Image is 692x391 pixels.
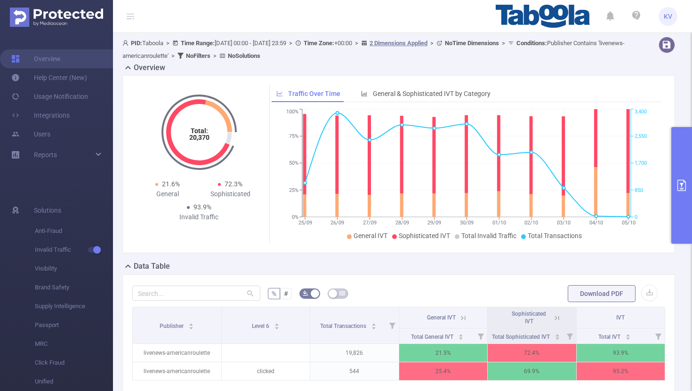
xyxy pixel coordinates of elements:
[458,336,463,339] i: icon: caret-down
[225,180,242,188] span: 72.3%
[488,344,576,362] p: 72.4%
[370,40,427,47] u: 2 Dimensions Applied
[427,314,456,321] span: General IVT
[288,90,340,97] span: Traffic Over Time
[616,314,625,321] span: IVT
[34,151,57,159] span: Reports
[286,109,298,115] tspan: 100%
[652,328,665,343] i: Filter menu
[189,322,194,325] i: icon: caret-up
[11,87,88,106] a: Usage Notification
[499,40,508,47] span: >
[11,49,61,68] a: Overview
[136,189,199,199] div: General
[354,232,387,239] span: General IVT
[35,278,113,297] span: Brand Safety
[35,297,113,316] span: Supply Intelligence
[635,160,647,167] tspan: 1,700
[339,290,345,296] i: icon: table
[622,220,636,226] tspan: 05/10
[555,336,560,339] i: icon: caret-down
[555,333,560,335] i: icon: caret-up
[35,222,113,240] span: Anti-Fraud
[461,232,516,239] span: Total Invalid Traffic
[199,189,262,199] div: Sophisticated
[373,90,491,97] span: General & Sophisticated IVT by Category
[399,344,488,362] p: 21.5%
[34,145,57,164] a: Reports
[298,220,312,226] tspan: 25/09
[304,40,334,47] b: Time Zone:
[181,40,215,47] b: Time Range:
[186,52,210,59] b: No Filters
[133,362,221,380] p: livenews-americanroulette
[169,52,177,59] span: >
[188,322,194,327] div: Sort
[210,52,219,59] span: >
[274,326,279,328] i: icon: caret-down
[371,322,377,325] i: icon: caret-up
[427,40,436,47] span: >
[352,40,361,47] span: >
[363,220,377,226] tspan: 27/09
[557,220,571,226] tspan: 03/10
[577,362,665,380] p: 95.2%
[162,180,180,188] span: 21.6%
[10,8,103,27] img: Protected Media
[131,40,142,47] b: PID:
[555,333,560,338] div: Sort
[310,362,399,380] p: 544
[310,344,399,362] p: 19,826
[122,40,625,59] span: Taboola [DATE] 00:00 - [DATE] 23:59 +00:00
[528,232,582,239] span: Total Transactions
[276,90,283,97] i: icon: line-chart
[320,323,368,329] span: Total Transactions
[272,290,276,297] span: %
[568,285,636,302] button: Download PDF
[563,328,576,343] i: Filter menu
[35,240,113,259] span: Invalid Traffic
[222,362,310,380] p: clicked
[635,109,647,115] tspan: 3,400
[168,212,231,222] div: Invalid Traffic
[635,187,643,193] tspan: 850
[635,133,647,139] tspan: 2,550
[160,323,185,329] span: Publisher
[411,334,455,340] span: Total General IVT
[625,333,631,338] div: Sort
[292,214,298,220] tspan: 0%
[289,133,298,139] tspan: 75%
[664,7,672,26] span: KV
[399,232,450,239] span: Sophisticated IVT
[488,362,576,380] p: 69.9%
[460,220,474,226] tspan: 30/09
[361,90,368,97] i: icon: bar-chart
[252,323,271,329] span: Level 6
[274,322,280,327] div: Sort
[134,261,170,272] h2: Data Table
[11,68,87,87] a: Help Center (New)
[35,353,113,372] span: Click Fraud
[11,106,70,125] a: Integrations
[134,62,165,73] h2: Overview
[524,220,538,226] tspan: 02/10
[35,259,113,278] span: Visibility
[189,134,209,141] tspan: 20,370
[133,344,221,362] p: livenews-americanroulette
[132,286,260,301] input: Search...
[330,220,344,226] tspan: 26/09
[190,127,208,135] tspan: Total:
[458,333,464,338] div: Sort
[589,220,603,226] tspan: 04/10
[395,220,409,226] tspan: 28/09
[163,40,172,47] span: >
[598,334,622,340] span: Total IVT
[122,40,131,46] i: icon: user
[371,326,377,328] i: icon: caret-down
[303,290,308,296] i: icon: bg-colors
[35,316,113,335] span: Passport
[35,372,113,391] span: Unified
[492,334,551,340] span: Total Sophisticated IVT
[427,220,441,226] tspan: 29/09
[626,333,631,335] i: icon: caret-up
